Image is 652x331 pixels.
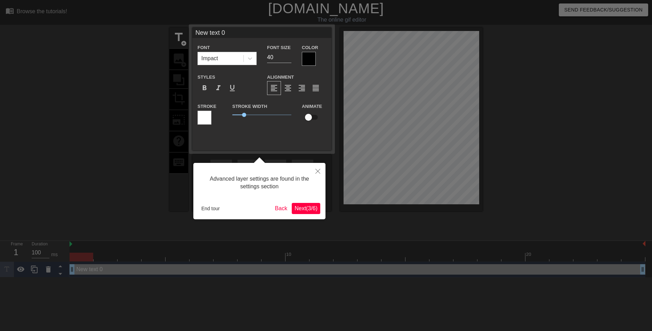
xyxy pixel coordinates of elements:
[310,163,325,179] button: Close
[292,203,320,214] button: Next
[272,203,290,214] button: Back
[199,168,320,198] div: Advanced layer settings are found in the settings section
[199,203,223,214] button: End tour
[295,205,317,211] span: Next ( 3 / 6 )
